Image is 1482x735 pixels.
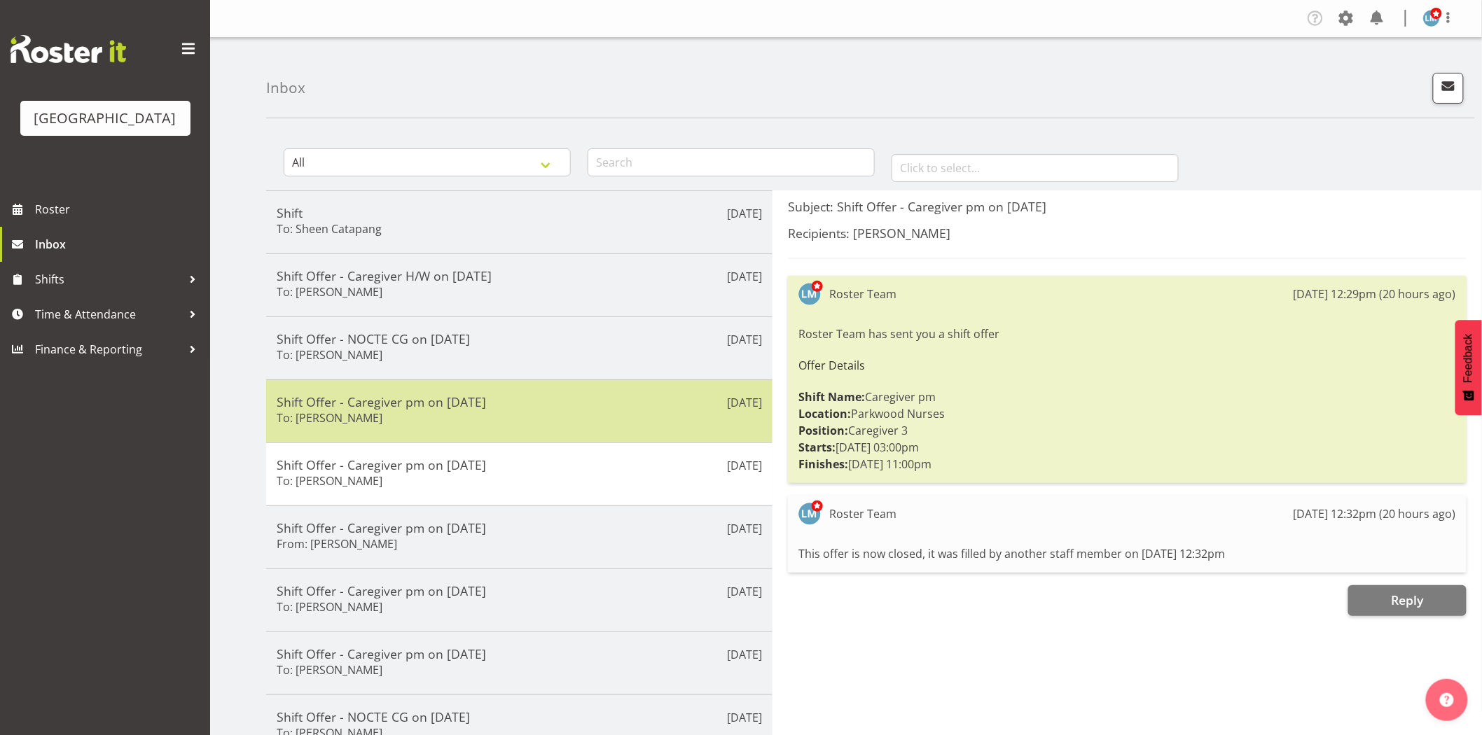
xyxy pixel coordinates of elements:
[727,457,762,474] p: [DATE]
[1462,334,1475,383] span: Feedback
[11,35,126,63] img: Rosterit website logo
[35,269,182,290] span: Shifts
[892,154,1179,182] input: Click to select...
[588,148,875,176] input: Search
[277,520,762,535] h5: Shift Offer - Caregiver pm on [DATE]
[727,268,762,285] p: [DATE]
[1423,10,1440,27] img: lesley-mckenzie127.jpg
[798,503,821,525] img: lesley-mckenzie127.jpg
[277,331,762,346] h5: Shift Offer - NOCTE CG on [DATE]
[798,406,851,421] strong: Location:
[277,709,762,724] h5: Shift Offer - NOCTE CG on [DATE]
[798,440,836,455] strong: Starts:
[277,646,762,661] h5: Shift Offer - Caregiver pm on [DATE]
[798,283,821,305] img: lesley-mckenzie127.jpg
[34,108,176,129] div: [GEOGRAPHIC_DATA]
[798,456,848,472] strong: Finishes:
[277,268,762,283] h5: Shift Offer - Caregiver H/W on [DATE]
[727,646,762,663] p: [DATE]
[798,423,848,438] strong: Position:
[798,322,1456,476] div: Roster Team has sent you a shift offer Caregiver pm Parkwood Nurses Caregiver 3 [DATE] 03:00pm [D...
[277,394,762,409] h5: Shift Offer - Caregiver pm on [DATE]
[35,304,182,325] span: Time & Attendance
[829,286,896,302] div: Roster Team
[35,199,203,220] span: Roster
[798,389,865,405] strong: Shift Name:
[277,537,397,551] h6: From: [PERSON_NAME]
[788,225,1467,241] h5: Recipients: [PERSON_NAME]
[727,331,762,348] p: [DATE]
[277,663,382,677] h6: To: [PERSON_NAME]
[788,199,1467,214] h5: Subject: Shift Offer - Caregiver pm on [DATE]
[277,600,382,614] h6: To: [PERSON_NAME]
[1294,505,1456,522] div: [DATE] 12:32pm (20 hours ago)
[35,339,182,360] span: Finance & Reporting
[798,359,1456,372] h6: Offer Details
[727,709,762,726] p: [DATE]
[277,205,762,220] h5: Shift
[1455,320,1482,415] button: Feedback - Show survey
[727,394,762,411] p: [DATE]
[1294,286,1456,302] div: [DATE] 12:29pm (20 hours ago)
[277,222,382,236] h6: To: Sheen Catapang
[266,80,305,96] h4: Inbox
[277,348,382,362] h6: To: [PERSON_NAME]
[1348,585,1467,616] button: Reply
[277,474,382,488] h6: To: [PERSON_NAME]
[727,583,762,600] p: [DATE]
[277,457,762,472] h5: Shift Offer - Caregiver pm on [DATE]
[1440,693,1454,707] img: help-xxl-2.png
[277,285,382,299] h6: To: [PERSON_NAME]
[277,411,382,425] h6: To: [PERSON_NAME]
[727,520,762,537] p: [DATE]
[1391,591,1423,608] span: Reply
[727,205,762,222] p: [DATE]
[35,234,203,255] span: Inbox
[277,583,762,598] h5: Shift Offer - Caregiver pm on [DATE]
[829,505,896,522] div: Roster Team
[798,542,1456,566] div: This offer is now closed, it was filled by another staff member on [DATE] 12:32pm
